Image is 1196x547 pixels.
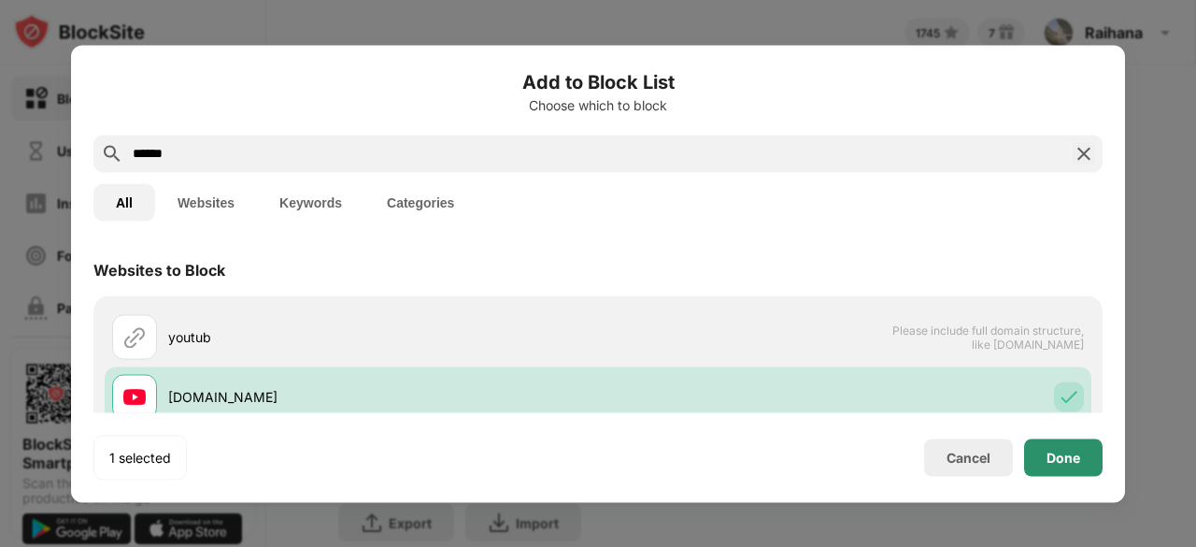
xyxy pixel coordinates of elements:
div: 1 selected [109,448,171,467]
button: Keywords [257,183,364,221]
img: url.svg [123,325,146,348]
div: [DOMAIN_NAME] [168,387,598,407]
div: Done [1046,450,1080,465]
span: Please include full domain structure, like [DOMAIN_NAME] [891,323,1084,351]
div: Choose which to block [93,97,1103,112]
button: Categories [364,183,477,221]
button: All [93,183,155,221]
img: search-close [1073,142,1095,165]
img: search.svg [101,142,123,165]
button: Websites [155,183,257,221]
img: favicons [123,385,146,408]
div: Websites to Block [93,260,225,279]
div: Cancel [947,450,990,466]
h6: Add to Block List [93,67,1103,95]
div: youtub [168,327,598,347]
